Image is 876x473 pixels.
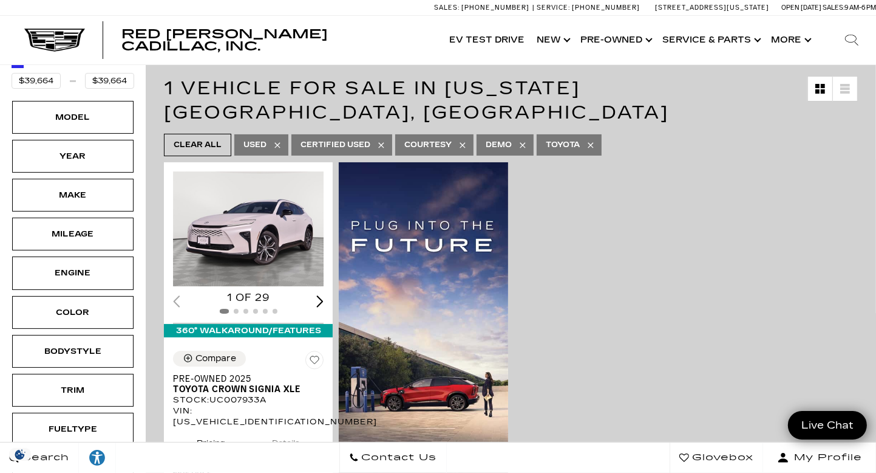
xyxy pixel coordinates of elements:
[434,4,532,11] a: Sales: [PHONE_NUMBER]
[19,449,69,466] span: Search
[823,4,844,12] span: Sales:
[251,427,321,454] button: details tab
[24,29,85,52] img: Cadillac Dark Logo with Cadillac White Text
[689,449,753,466] span: Glovebox
[173,291,324,305] div: 1 of 29
[243,137,267,153] span: Used
[795,418,860,432] span: Live Chat
[164,77,669,123] span: 1 Vehicle for Sale in [US_STATE][GEOGRAPHIC_DATA], [GEOGRAPHIC_DATA]
[173,171,326,286] img: 2025 Toyota Crown Signia XLE 1
[195,353,236,364] div: Compare
[12,335,134,368] div: BodystyleBodystyle
[12,218,134,250] div: MileageMileage
[42,384,103,397] div: Trim
[317,295,324,307] div: Next slide
[12,296,134,329] div: ColorColor
[173,374,324,395] a: Pre-Owned 2025Toyota Crown Signia XLE
[6,448,34,461] section: Click to Open Cookie Consent Modal
[42,111,103,124] div: Model
[305,351,324,374] button: Save Vehicle
[42,188,103,202] div: Make
[79,443,116,473] a: Explore your accessibility options
[12,140,134,173] div: YearYear
[173,374,314,384] span: Pre-Owned 2025
[670,443,763,473] a: Glovebox
[359,449,437,466] span: Contact Us
[121,27,328,54] span: Red [PERSON_NAME] Cadillac, Inc.
[6,448,34,461] img: Opt-Out Icon
[789,449,862,466] span: My Profile
[173,384,314,395] span: Toyota Crown Signia XLE
[173,395,324,406] div: Stock : UC007933A
[42,345,103,358] div: Bodystyle
[572,4,640,12] span: [PHONE_NUMBER]
[546,137,580,153] span: Toyota
[12,413,134,446] div: FueltypeFueltype
[12,179,134,212] div: MakeMake
[42,227,103,241] div: Mileage
[121,28,431,52] a: Red [PERSON_NAME] Cadillac, Inc.
[434,4,460,12] span: Sales:
[12,73,61,89] input: Minimum
[42,150,103,163] div: Year
[404,137,452,153] span: Courtesy
[844,4,876,12] span: 9 AM-6 PM
[763,443,876,473] button: Open user profile menu
[486,137,512,153] span: Demo
[788,411,867,440] a: Live Chat
[175,427,246,454] button: pricing tab
[574,16,656,64] a: Pre-Owned
[531,16,574,64] a: New
[42,266,103,280] div: Engine
[443,16,531,64] a: EV Test Drive
[42,306,103,319] div: Color
[164,324,333,337] div: 360° WalkAround/Features
[12,52,134,89] div: Price
[85,73,134,89] input: Maximum
[537,4,570,12] span: Service:
[173,171,326,286] div: 1 / 2
[300,137,370,153] span: Certified Used
[79,449,115,467] div: Explore your accessibility options
[781,4,821,12] span: Open [DATE]
[339,443,447,473] a: Contact Us
[656,16,765,64] a: Service & Parts
[173,406,324,427] div: VIN: [US_VEHICLE_IDENTIFICATION_NUMBER]
[173,351,246,367] button: Compare Vehicle
[12,374,134,407] div: TrimTrim
[461,4,529,12] span: [PHONE_NUMBER]
[12,101,134,134] div: ModelModel
[765,16,815,64] button: More
[174,137,222,153] span: Clear All
[12,257,134,289] div: EngineEngine
[655,4,769,12] a: [STREET_ADDRESS][US_STATE]
[532,4,643,11] a: Service: [PHONE_NUMBER]
[42,423,103,436] div: Fueltype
